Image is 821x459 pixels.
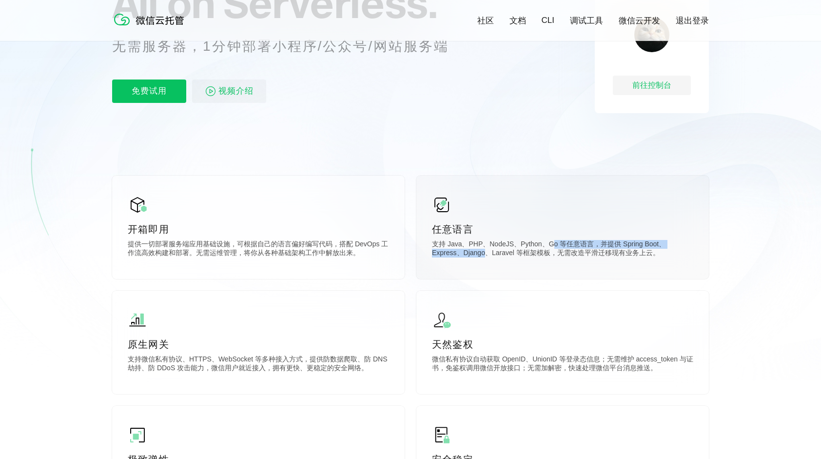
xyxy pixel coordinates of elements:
a: 调试工具 [570,15,603,26]
a: 社区 [477,15,494,26]
p: 免费试用 [112,80,186,103]
p: 无需服务器，1分钟部署小程序/公众号/网站服务端 [112,37,467,56]
a: 文档 [509,15,526,26]
p: 原生网关 [128,338,389,351]
a: 微信云开发 [619,15,660,26]
p: 支持 Java、PHP、NodeJS、Python、Go 等任意语言，并提供 Spring Boot、Express、Django、Laravel 等框架模板，无需改造平滑迁移现有业务上云。 [432,240,693,259]
a: CLI [542,16,554,25]
p: 天然鉴权 [432,338,693,351]
a: 退出登录 [676,15,709,26]
p: 开箱即用 [128,222,389,236]
img: video_play.svg [205,85,216,97]
div: 前往控制台 [613,76,691,95]
img: 微信云托管 [112,10,190,29]
a: 微信云托管 [112,22,190,31]
p: 微信私有协议自动获取 OpenID、UnionID 等登录态信息；无需维护 access_token 与证书，免鉴权调用微信开放接口；无需加解密，快速处理微信平台消息推送。 [432,355,693,375]
p: 支持微信私有协议、HTTPS、WebSocket 等多种接入方式，提供防数据爬取、防 DNS 劫持、防 DDoS 攻击能力，微信用户就近接入，拥有更快、更稳定的安全网络。 [128,355,389,375]
p: 提供一切部署服务端应用基础设施，可根据自己的语言偏好编写代码，搭配 DevOps 工作流高效构建和部署。无需运维管理，将你从各种基础架构工作中解放出来。 [128,240,389,259]
p: 任意语言 [432,222,693,236]
span: 视频介绍 [218,80,254,103]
